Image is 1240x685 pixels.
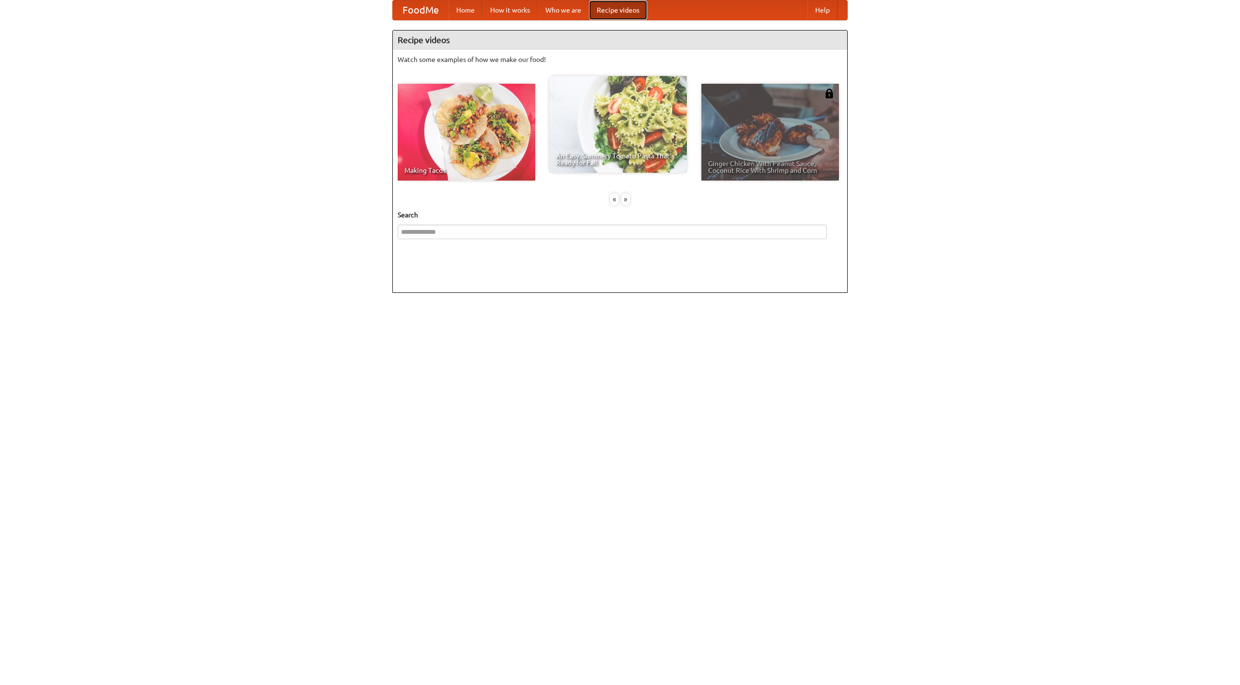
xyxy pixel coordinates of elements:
div: « [610,193,619,205]
a: FoodMe [393,0,449,20]
a: Who we are [538,0,589,20]
a: Making Tacos [398,84,535,181]
a: Recipe videos [589,0,647,20]
a: An Easy, Summery Tomato Pasta That's Ready for Fall [549,76,687,173]
span: An Easy, Summery Tomato Pasta That's Ready for Fall [556,152,680,166]
a: Help [807,0,837,20]
div: » [621,193,630,205]
span: Making Tacos [404,167,528,174]
h4: Recipe videos [393,30,847,50]
p: Watch some examples of how we make our food! [398,55,842,64]
a: How it works [482,0,538,20]
img: 483408.png [824,89,834,98]
h5: Search [398,210,842,220]
a: Home [449,0,482,20]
